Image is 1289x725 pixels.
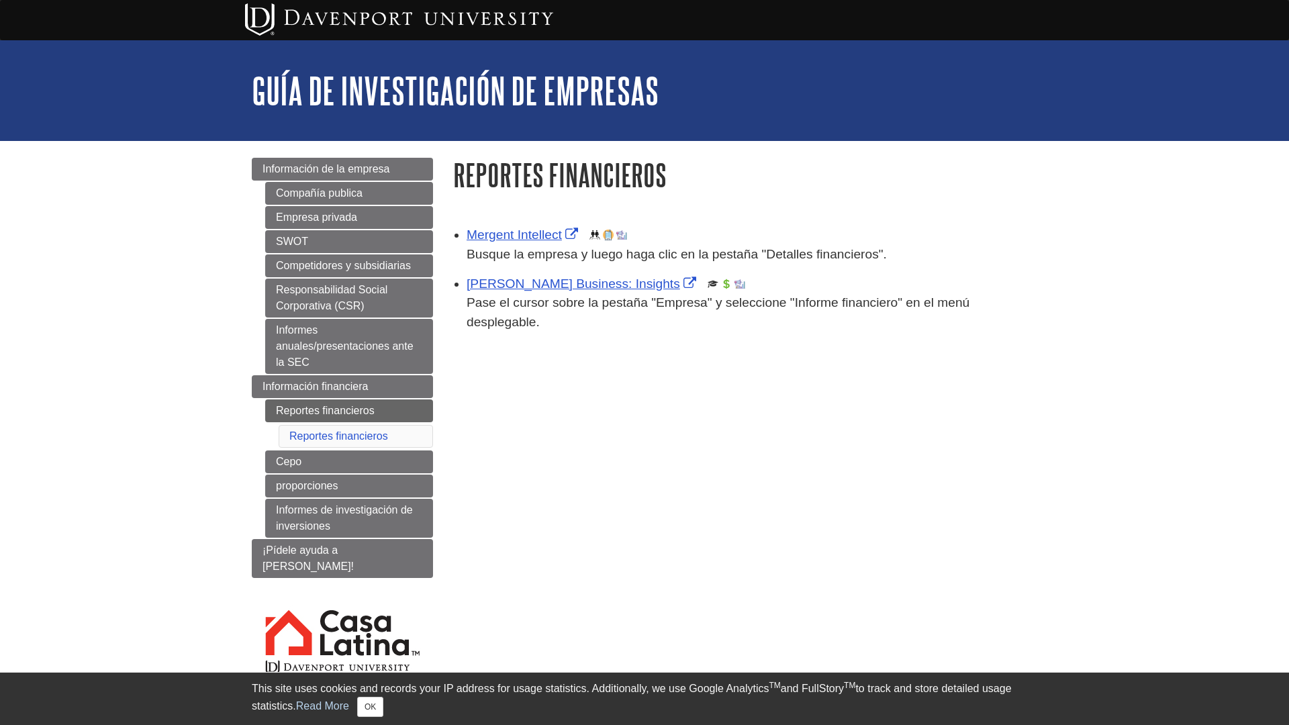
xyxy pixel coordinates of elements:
sup: TM [844,681,855,690]
a: Informes anuales/presentaciones ante la SEC [265,319,433,374]
h1: Reportes financieros [453,158,1037,192]
a: Responsabilidad Social Corporativa (CSR) [265,279,433,318]
a: Información de la empresa [252,158,433,181]
img: Industry Report [616,230,627,240]
a: Link opens in new window [467,228,581,242]
img: Company Information [603,230,614,240]
img: Scholarly or Peer Reviewed [708,279,718,289]
div: Guide Page Menu [252,158,433,701]
a: proporciones [265,475,433,497]
p: Busque la empresa y luego haga clic en la pestaña "Detalles financieros". [467,245,1037,264]
img: Davenport University [245,3,553,36]
div: This site uses cookies and records your IP address for usage statistics. Additionally, we use Goo... [252,681,1037,717]
img: Financial Report [721,279,732,289]
a: Compañía publica [265,182,433,205]
a: Cepo [265,450,433,473]
span: Información financiera [262,381,368,392]
span: Información de la empresa [262,163,389,175]
a: Reportes financieros [289,430,388,442]
a: Informes de investigación de inversiones [265,499,433,538]
a: Link opens in new window [467,277,700,291]
a: SWOT [265,230,433,253]
a: Reportes financieros [265,399,433,422]
a: Guía de investigación de empresas [252,70,659,111]
a: Empresa privada [265,206,433,229]
a: ¡Pídele ayuda a [PERSON_NAME]! [252,539,433,578]
p: Pase el cursor sobre la pestaña "Empresa" y seleccione "Informe financiero" en el menú desplegable. [467,293,1037,332]
a: Competidores y subsidiarias [265,254,433,277]
button: Close [357,697,383,717]
a: Información financiera [252,375,433,398]
span: ¡Pídele ayuda a [PERSON_NAME]! [262,544,354,572]
img: Demographics [589,230,600,240]
sup: TM [769,681,780,690]
a: Read More [296,700,349,712]
img: Industry Report [734,279,745,289]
